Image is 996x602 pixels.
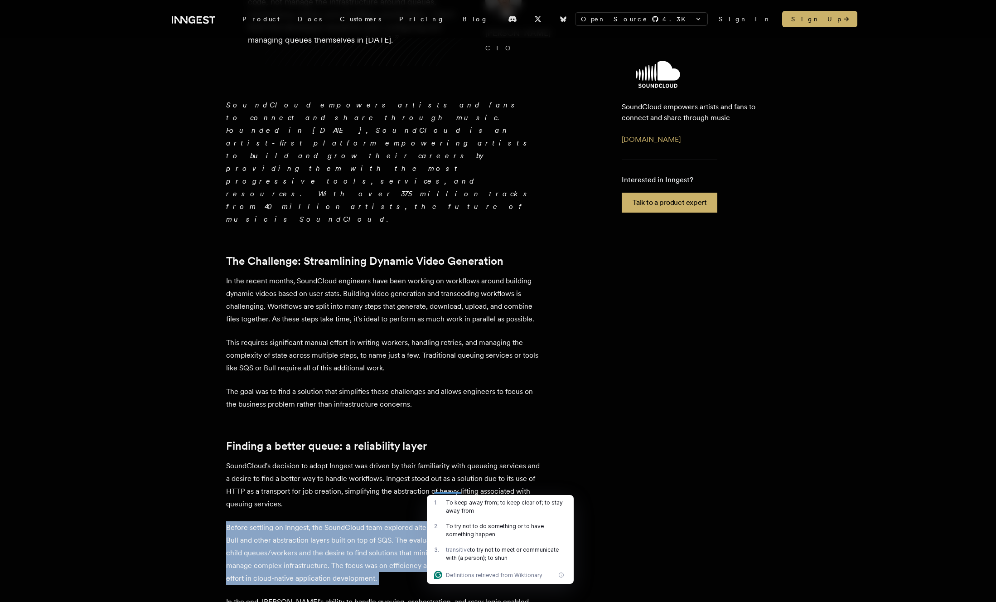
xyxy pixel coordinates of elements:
[289,11,331,27] a: Docs
[454,11,497,27] a: Blog
[226,336,543,374] p: This requires significant manual effort in writing workers, handling retries, and managing the co...
[553,12,573,26] a: Bluesky
[226,521,543,585] p: Before settling on Inngest, the SoundCloud team explored alternatives such as the new version of ...
[233,11,289,27] div: Product
[226,255,503,267] a: The Challenge: Streamlining Dynamic Video Generation
[662,15,691,24] span: 4.3 K
[226,460,543,510] p: SoundCloud's decision to adopt Inngest was driven by their familiarity with queueing services and...
[528,12,548,26] a: X
[226,101,532,223] em: SoundCloud empowers artists and fans to connect and share through music. Founded in [DATE], Sound...
[622,175,717,185] p: Interested in Inngest?
[581,15,648,24] span: Open Source
[604,61,712,88] img: SoundCloud's logo
[719,15,771,24] a: Sign In
[331,11,390,27] a: Customers
[395,32,399,45] span: ”
[226,275,543,325] p: In the recent months, SoundCloud engineers have been working on workflows around building dynamic...
[622,102,755,123] p: SoundCloud empowers artists and fans to connect and share through music
[485,44,515,52] span: CTO
[622,135,681,144] a: [DOMAIN_NAME]
[622,193,717,213] a: Talk to a product expert
[226,440,427,452] a: Finding a better queue: a reliability layer
[782,11,857,27] a: Sign Up
[503,12,522,26] a: Discord
[390,11,454,27] a: Pricing
[226,385,543,411] p: The goal was to find a solution that simplifies these challenges and allows engineers to focus on...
